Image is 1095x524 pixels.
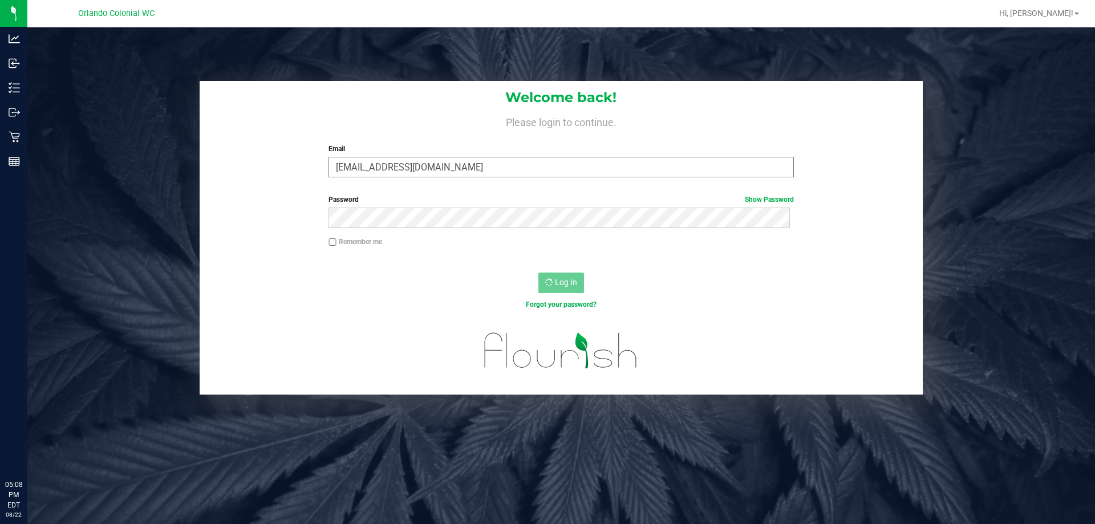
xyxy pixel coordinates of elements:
[9,82,20,94] inline-svg: Inventory
[555,278,577,287] span: Log In
[745,196,794,204] a: Show Password
[9,33,20,44] inline-svg: Analytics
[471,322,651,380] img: flourish_logo.svg
[5,510,22,519] p: 08/22
[526,300,597,308] a: Forgot your password?
[9,156,20,167] inline-svg: Reports
[5,480,22,510] p: 05:08 PM EDT
[328,144,793,154] label: Email
[328,196,359,204] span: Password
[328,238,336,246] input: Remember me
[9,131,20,143] inline-svg: Retail
[9,107,20,118] inline-svg: Outbound
[328,237,382,247] label: Remember me
[9,58,20,69] inline-svg: Inbound
[78,9,155,18] span: Orlando Colonial WC
[538,273,584,293] button: Log In
[999,9,1073,18] span: Hi, [PERSON_NAME]!
[200,90,923,105] h1: Welcome back!
[200,114,923,128] h4: Please login to continue.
